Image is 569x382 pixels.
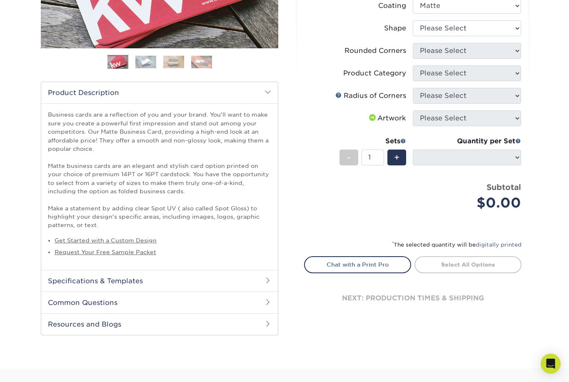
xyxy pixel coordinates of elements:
h2: Resources and Blogs [41,313,278,335]
h2: Specifications & Templates [41,270,278,292]
div: Shape [384,23,406,33]
h2: Product Description [41,82,278,103]
a: digitally printed [476,242,522,248]
span: + [394,151,399,164]
div: Rounded Corners [344,46,406,56]
div: Sets [339,136,406,146]
div: Quantity per Set [413,136,521,146]
img: Business Cards 03 [163,55,184,68]
span: - [347,151,351,164]
div: Product Category [343,68,406,78]
p: Business cards are a reflection of you and your brand. You'll want to make sure you create a powe... [48,110,271,229]
div: Artwork [367,113,406,123]
div: Open Intercom Messenger [541,354,561,374]
strong: Subtotal [487,182,521,192]
img: Business Cards 04 [191,55,212,68]
img: Business Cards 02 [135,55,156,68]
a: Get Started with a Custom Design [55,237,157,244]
div: Radius of Corners [335,91,406,101]
small: The selected quantity will be [392,242,522,248]
a: Chat with a Print Pro [304,256,411,273]
h2: Common Questions [41,292,278,313]
div: $0.00 [419,193,521,213]
img: Business Cards 01 [107,52,128,73]
div: next: production times & shipping [304,273,522,323]
a: Select All Options [414,256,522,273]
a: Request Your Free Sample Packet [55,249,156,255]
div: Coating [378,1,406,11]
